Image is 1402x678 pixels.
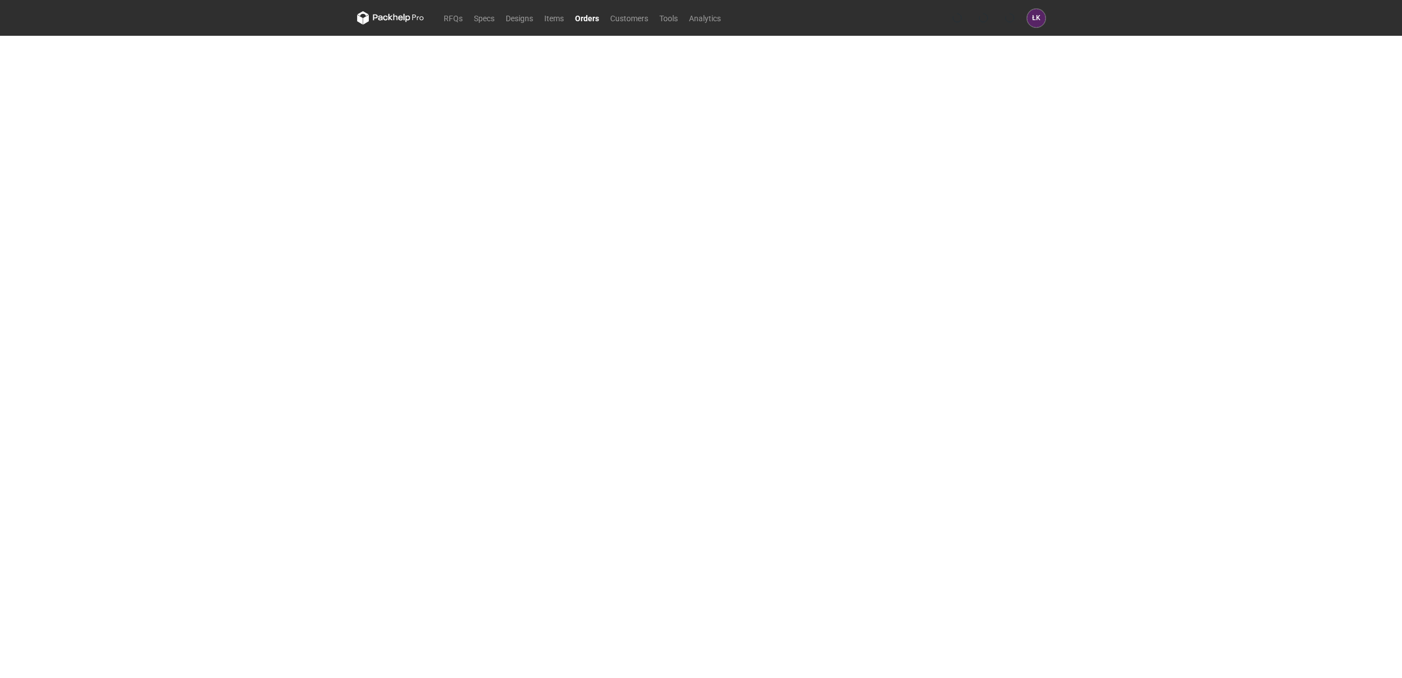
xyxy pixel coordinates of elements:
a: RFQs [438,11,468,25]
a: Items [539,11,569,25]
svg: Packhelp Pro [357,11,424,25]
div: Łukasz Kowalski [1027,9,1045,27]
button: ŁK [1027,9,1045,27]
a: Customers [605,11,654,25]
a: Specs [468,11,500,25]
a: Orders [569,11,605,25]
a: Analytics [683,11,726,25]
a: Designs [500,11,539,25]
a: Tools [654,11,683,25]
